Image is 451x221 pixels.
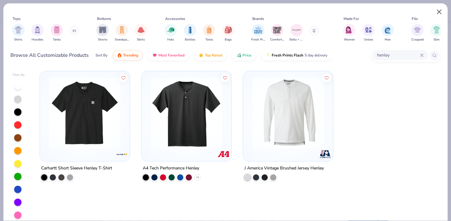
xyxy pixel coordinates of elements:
[115,24,129,42] button: filter button
[115,24,129,42] div: filter for Sweatpants
[376,52,420,59] input: Try "T-Shirt"
[203,24,215,42] button: filter button
[319,148,331,160] img: J America logo
[251,24,265,42] button: filter button
[96,24,109,42] button: filter button
[290,24,304,42] button: filter button
[272,53,303,58] span: Fresh Prints Flash
[343,24,356,42] button: filter button
[364,37,373,42] span: Unisex
[119,26,125,33] img: Sweatpants Image
[31,24,44,42] div: filter for Hoodies
[165,16,185,21] div: Accessories
[138,26,145,33] img: Skirts Image
[434,6,445,18] button: Close
[12,24,25,42] button: filter button
[292,25,301,35] img: Bella + Canvas Image
[99,26,106,33] img: Shorts Image
[95,52,107,58] div: Sort By
[137,37,145,42] span: Skirts
[343,24,356,42] div: filter for Women
[433,26,440,33] img: Slim Image
[251,37,265,42] span: Fresh Prints
[206,26,212,33] img: Totes Image
[13,73,25,77] div: Filter By
[98,37,107,42] span: Shorts
[51,24,63,42] div: filter for Tanks
[414,26,421,33] img: Cropped Image
[346,26,353,33] img: Women Image
[167,26,174,33] img: Hats Image
[184,24,196,42] button: filter button
[384,26,391,33] img: Men Image
[184,24,196,42] div: filter for Bottles
[290,24,304,42] div: filter for Bella + Canvas
[97,16,111,21] div: Bottoms
[382,24,394,42] button: filter button
[112,50,143,60] button: Trending
[430,24,443,42] button: filter button
[165,24,177,42] button: filter button
[411,24,424,42] div: filter for Cropped
[382,24,394,42] div: filter for Men
[430,24,443,42] div: filter for Slim
[270,24,284,42] div: filter for Comfort Colors
[290,37,304,42] span: Bella + Canvas
[266,53,270,58] img: flash.gif
[411,37,424,42] span: Cropped
[148,50,189,60] button: Most Favorited
[15,26,22,33] img: Shirts Image
[412,16,418,21] div: Fits
[13,16,21,21] div: Tops
[196,176,199,179] span: + 1
[232,50,256,60] button: Price
[34,26,41,33] img: Hoodies Image
[14,37,22,42] span: Shirts
[434,37,440,42] span: Slim
[194,50,227,60] button: Top Rated
[365,26,372,33] img: Unisex Image
[158,53,185,58] span: Most Favorited
[362,24,375,42] div: filter for Unisex
[115,37,129,42] span: Sweatpants
[203,24,215,42] div: filter for Totes
[187,26,193,33] img: Bottles Image
[217,148,230,160] img: A4 logo
[31,24,44,42] button: filter button
[96,24,109,42] div: filter for Shorts
[249,77,327,149] img: cf57cf0b-7cef-45de-9116-49df255bfa94
[222,24,235,42] div: filter for Bags
[270,37,284,42] span: Comfort Colors
[41,165,112,172] div: Carhartt Short Sleeve Henley T-Shirt
[322,73,331,82] button: Like
[119,73,128,82] button: Like
[12,24,25,42] div: filter for Shirts
[165,24,177,42] div: filter for Hats
[261,50,332,60] button: Fresh Prints Flash5 day delivery
[205,37,213,42] span: Totes
[225,26,231,33] img: Bags Image
[148,77,225,149] img: 8e1d3760-5f8a-49ad-a653-d1ab46cfe1c2
[251,24,265,42] div: filter for Fresh Prints
[385,37,391,42] span: Men
[116,148,128,160] img: Carhartt logo
[143,165,199,172] div: A4 Tech Performance Henley
[46,77,124,149] img: 52cddbbb-a402-4b8e-b018-5e16c26084cf
[117,53,122,58] img: trending.gif
[32,37,43,42] span: Hoodies
[244,165,324,172] div: J America Vintage Brushed Jersey Henley
[222,24,235,42] button: filter button
[53,26,60,33] img: Tanks Image
[167,37,174,42] span: Hats
[411,24,424,42] button: filter button
[225,37,232,42] span: Bags
[205,53,222,58] span: Top Rated
[199,53,204,58] img: TopRated.gif
[185,37,195,42] span: Bottles
[362,24,375,42] button: filter button
[123,53,138,58] span: Trending
[344,16,359,21] div: Made For
[152,53,157,58] img: most_fav.gif
[273,25,282,35] img: Comfort Colors Image
[10,52,89,59] div: Browse All Customizable Products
